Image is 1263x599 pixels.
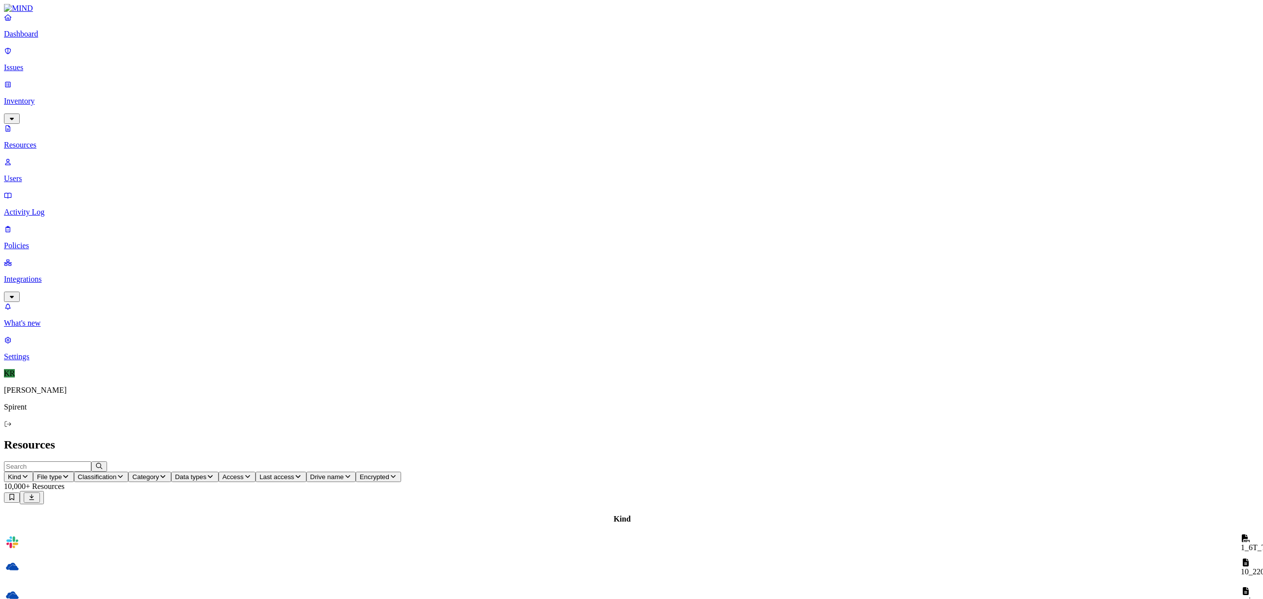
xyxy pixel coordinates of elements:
[4,63,1259,72] p: Issues
[4,386,1259,395] p: [PERSON_NAME]
[4,157,1259,183] a: Users
[4,124,1259,150] a: Resources
[4,4,33,13] img: MIND
[5,515,1239,524] div: Kind
[360,473,389,481] span: Encrypted
[4,30,1259,38] p: Dashboard
[5,535,19,549] img: slack
[4,208,1259,217] p: Activity Log
[4,352,1259,361] p: Settings
[310,473,344,481] span: Drive name
[260,473,294,481] span: Last access
[4,241,1259,250] p: Policies
[4,403,1259,412] p: Spirent
[4,13,1259,38] a: Dashboard
[4,174,1259,183] p: Users
[4,4,1259,13] a: MIND
[4,97,1259,106] p: Inventory
[223,473,244,481] span: Access
[4,46,1259,72] a: Issues
[4,369,15,377] span: KR
[8,473,21,481] span: Kind
[37,473,62,481] span: File type
[4,258,1259,300] a: Integrations
[78,473,117,481] span: Classification
[5,560,19,573] img: onedrive
[4,319,1259,328] p: What's new
[4,80,1259,122] a: Inventory
[4,191,1259,217] a: Activity Log
[175,473,207,481] span: Data types
[4,141,1259,150] p: Resources
[4,482,65,490] span: 10,000+ Resources
[4,336,1259,361] a: Settings
[4,275,1259,284] p: Integrations
[4,302,1259,328] a: What's new
[4,438,1259,451] h2: Resources
[4,461,91,472] input: Search
[4,225,1259,250] a: Policies
[132,473,159,481] span: Category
